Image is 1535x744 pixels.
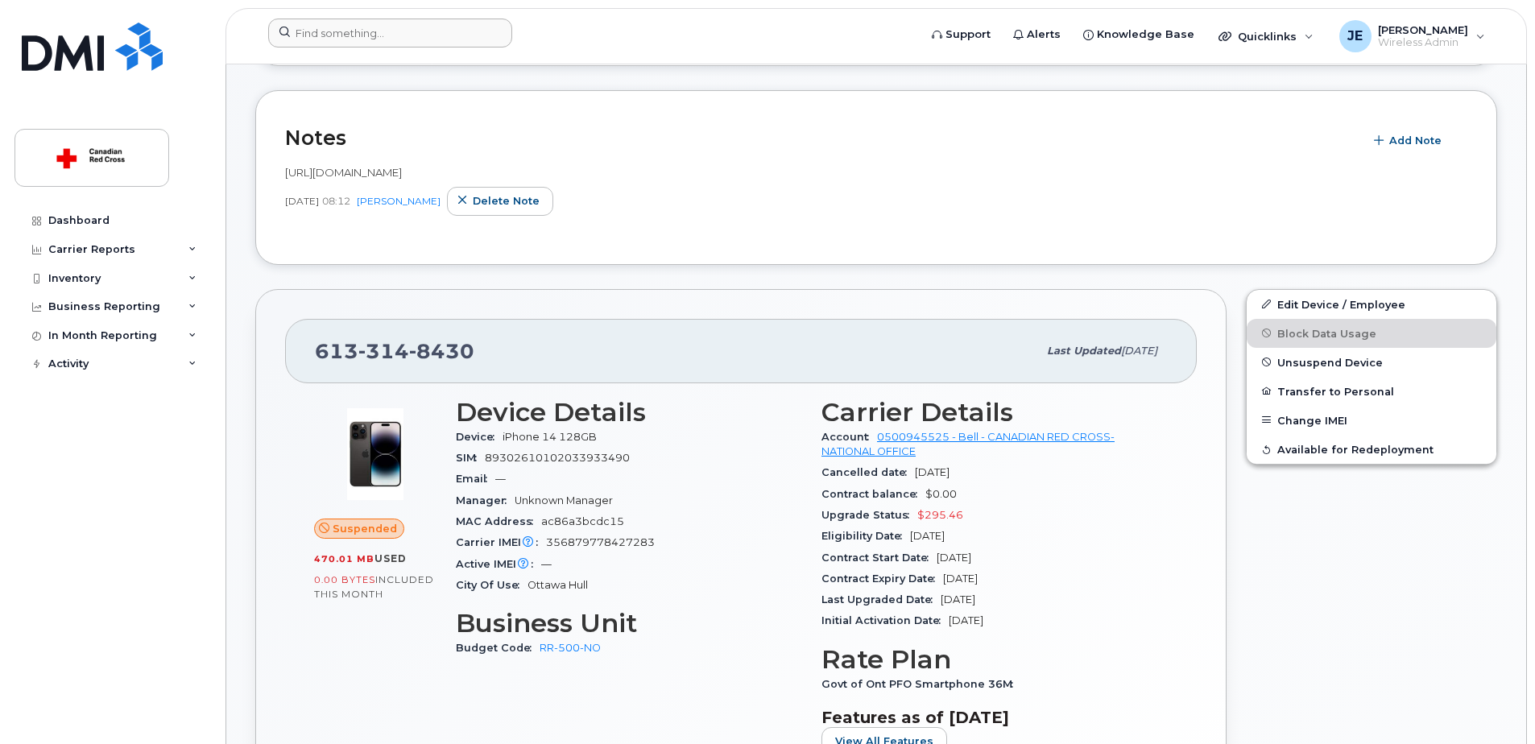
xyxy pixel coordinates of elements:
[1277,444,1434,456] span: Available for Redeployment
[1247,406,1496,435] button: Change IMEI
[937,552,971,564] span: [DATE]
[1247,319,1496,348] button: Block Data Usage
[357,195,441,207] a: [PERSON_NAME]
[447,187,553,216] button: Delete note
[327,406,424,502] img: image20231002-3703462-njx0qo.jpeg
[285,126,1355,150] h2: Notes
[314,573,434,600] span: included this month
[473,193,540,209] span: Delete note
[1097,27,1194,43] span: Knowledge Base
[1389,133,1442,148] span: Add Note
[1047,345,1121,357] span: Last updated
[821,488,925,500] span: Contract balance
[1247,377,1496,406] button: Transfer to Personal
[910,530,945,542] span: [DATE]
[456,642,540,654] span: Budget Code
[456,431,503,443] span: Device
[515,494,613,506] span: Unknown Manager
[821,431,877,443] span: Account
[541,558,552,570] span: —
[285,166,402,179] span: [URL][DOMAIN_NAME]
[528,579,588,591] span: Ottawa Hull
[921,19,1002,51] a: Support
[821,614,949,626] span: Initial Activation Date
[1378,36,1468,49] span: Wireless Admin
[495,473,506,485] span: —
[1072,19,1206,51] a: Knowledge Base
[409,339,474,363] span: 8430
[821,572,943,585] span: Contract Expiry Date
[821,431,1115,457] a: 0500945525 - Bell - CANADIAN RED CROSS- NATIONAL OFFICE
[1002,19,1072,51] a: Alerts
[821,708,1168,727] h3: Features as of [DATE]
[456,452,485,464] span: SIM
[456,398,802,427] h3: Device Details
[821,466,915,478] span: Cancelled date
[358,339,409,363] span: 314
[821,530,910,542] span: Eligibility Date
[1238,30,1297,43] span: Quicklinks
[456,558,541,570] span: Active IMEI
[456,536,546,548] span: Carrier IMEI
[485,452,630,464] span: 89302610102033933490
[1247,435,1496,464] button: Available for Redeployment
[314,553,374,564] span: 470.01 MB
[268,19,512,48] input: Find something...
[945,27,991,43] span: Support
[456,515,541,527] span: MAC Address
[333,521,397,536] span: Suspended
[314,574,375,585] span: 0.00 Bytes
[1347,27,1363,46] span: JE
[1328,20,1496,52] div: Javad Ebadi
[1247,290,1496,319] a: Edit Device / Employee
[949,614,983,626] span: [DATE]
[456,494,515,506] span: Manager
[456,473,495,485] span: Email
[821,645,1168,674] h3: Rate Plan
[1277,356,1383,368] span: Unsuspend Device
[821,552,937,564] span: Contract Start Date
[941,593,975,606] span: [DATE]
[925,488,957,500] span: $0.00
[821,593,941,606] span: Last Upgraded Date
[1378,23,1468,36] span: [PERSON_NAME]
[943,572,978,585] span: [DATE]
[1121,345,1157,357] span: [DATE]
[821,509,917,521] span: Upgrade Status
[821,678,1021,690] span: Govt of Ont PFO Smartphone 36M
[546,536,655,548] span: 356879778427283
[1027,27,1061,43] span: Alerts
[821,398,1168,427] h3: Carrier Details
[285,194,319,208] span: [DATE]
[456,609,802,638] h3: Business Unit
[503,431,597,443] span: iPhone 14 128GB
[915,466,950,478] span: [DATE]
[1363,126,1455,155] button: Add Note
[374,552,407,564] span: used
[456,579,528,591] span: City Of Use
[322,194,350,208] span: 08:12
[1247,348,1496,377] button: Unsuspend Device
[540,642,601,654] a: RR-500-NO
[917,509,963,521] span: $295.46
[315,339,474,363] span: 613
[1207,20,1325,52] div: Quicklinks
[541,515,624,527] span: ac86a3bcdc15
